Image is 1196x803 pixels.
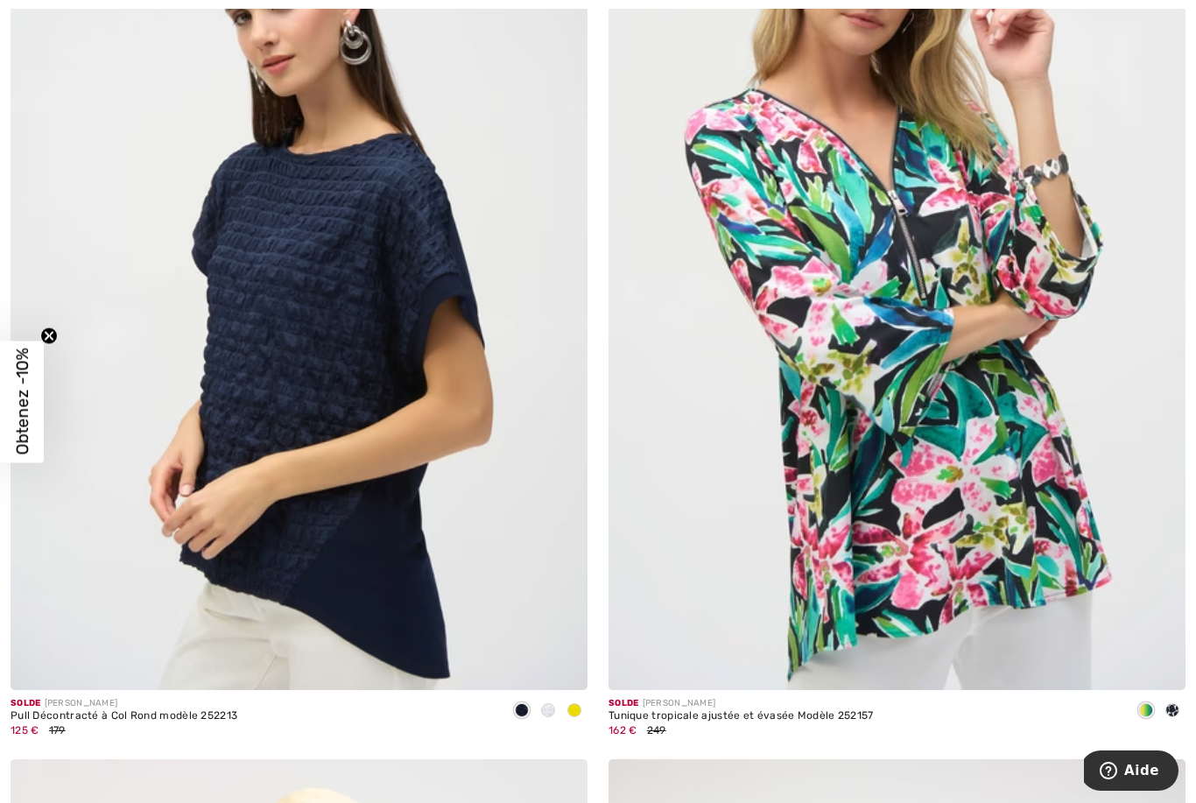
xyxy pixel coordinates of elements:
[609,724,637,736] span: 162 €
[535,697,561,726] div: Vanilla 30
[1084,750,1178,794] iframe: Ouvre un widget dans lequel vous pouvez trouver plus d’informations
[609,698,639,708] span: Solde
[11,698,41,708] span: Solde
[647,724,666,736] span: 249
[11,724,39,736] span: 125 €
[509,697,535,726] div: Midnight Blue
[11,697,237,710] div: [PERSON_NAME]
[40,327,58,344] button: Close teaser
[609,697,874,710] div: [PERSON_NAME]
[561,697,587,726] div: Citrus
[49,724,66,736] span: 179
[609,710,874,722] div: Tunique tropicale ajustée et évasée Modèle 252157
[12,349,32,455] span: Obtenez -10%
[11,710,237,722] div: Pull Décontracté à Col Rond modèle 252213
[1133,697,1159,726] div: Black/Multi
[1159,697,1185,726] div: Vanilla/Midnight Blue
